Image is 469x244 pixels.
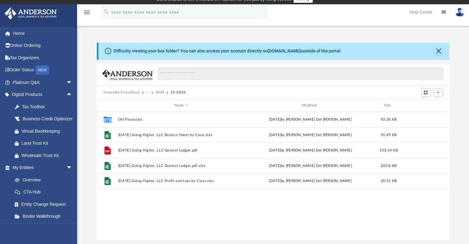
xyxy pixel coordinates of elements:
[22,115,74,123] div: Business Credit Optimizer
[4,39,82,52] a: Online Ordering
[66,89,79,101] span: arrow_drop_up
[4,162,82,174] a: My Entitiesarrow_drop_down
[118,133,244,137] button: [DATE] Going Higher, LLC Balance Sheet by Class.xlsx
[170,90,186,95] button: 12-2024
[97,112,450,239] div: grid
[158,68,442,80] input: Search files and folders
[381,164,396,167] span: 220.8 KB
[9,210,82,223] a: Binder Walkthrough
[155,90,165,95] button: 2024
[113,48,342,54] div: Difficulty viewing your box folder? You can also access your account directly on outside of the p...
[66,162,79,174] span: arrow_drop_down
[9,101,82,113] a: Tax Toolbox
[117,103,244,108] div: Name
[9,174,82,186] a: Overview
[118,148,244,152] button: [DATE] Going Higher, LLC General Ledger.pdf
[381,118,396,121] span: 92.36 KB
[9,149,82,162] a: Wholesale Trust Kit
[421,88,430,97] button: Switch to Grid View
[434,88,443,97] button: Add
[381,180,396,183] span: 20.51 KB
[4,52,82,64] a: Tax Organizers
[66,76,79,89] span: arrow_drop_down
[118,164,244,168] button: [DATE] Going Higher, LLC General Ledger.pdf.xlsx
[9,198,82,210] a: Entity Change Request
[99,103,115,108] div: id
[376,103,401,108] div: Size
[9,137,82,150] a: Land Trust Kit
[83,9,91,16] i: menu
[247,148,373,153] div: [DATE] by [PERSON_NAME] Del [PERSON_NAME]
[118,118,244,122] button: Old Financials
[247,179,373,184] div: [DATE] by [PERSON_NAME] Del [PERSON_NAME]
[9,125,82,137] a: Virtual Bookkeeping
[22,139,74,147] div: Land Trust Kit
[83,12,91,16] a: menu
[247,132,373,138] div: [DATE] by [PERSON_NAME] Del [PERSON_NAME]
[9,186,82,198] a: CTA Hub
[380,149,397,152] span: 553.54 KB
[268,48,301,53] a: [DOMAIN_NAME]
[247,103,374,108] div: Modified
[9,113,82,125] a: Business Credit Optimizer
[35,65,49,75] div: NEW
[103,90,140,95] button: Viewable-ClientDocs
[103,8,110,15] i: search
[247,163,373,169] div: [DATE] by [PERSON_NAME] Del [PERSON_NAME]
[247,117,373,122] div: [DATE] by [PERSON_NAME] Del [PERSON_NAME]
[4,76,82,89] a: Platinum Q&Aarrow_drop_down
[404,103,447,108] div: id
[434,47,443,56] button: Close
[22,127,74,135] div: Virtual Bookkeeping
[4,64,82,77] a: Order StatusNEW
[118,179,244,183] button: [DATE] Going Higher, LLC Profit and Loss by Class.xlsx
[22,103,74,111] div: Tax Toolbox
[4,89,82,101] a: Digital Productsarrow_drop_up
[4,27,82,39] a: Home
[381,133,396,137] span: 35.49 KB
[455,8,464,17] img: User Pic
[3,7,59,19] img: Anderson Advisors Platinum Portal
[22,152,74,159] div: Wholesale Trust Kit
[146,90,150,95] button: ···
[9,222,79,235] a: My Blueprint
